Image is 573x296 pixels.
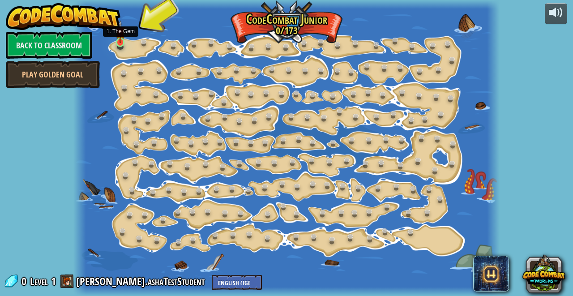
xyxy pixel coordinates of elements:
[6,32,92,59] a: Back to Classroom
[21,274,29,288] span: 0
[51,274,56,288] span: 1
[545,3,567,24] button: Adjust volume
[115,20,125,43] img: level-banner-unstarted.png
[76,274,207,288] a: [PERSON_NAME].ashaTestStudent
[6,3,120,30] img: CodeCombat - Learn how to code by playing a game
[6,61,100,88] a: Play Golden Goal
[30,274,48,289] span: Level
